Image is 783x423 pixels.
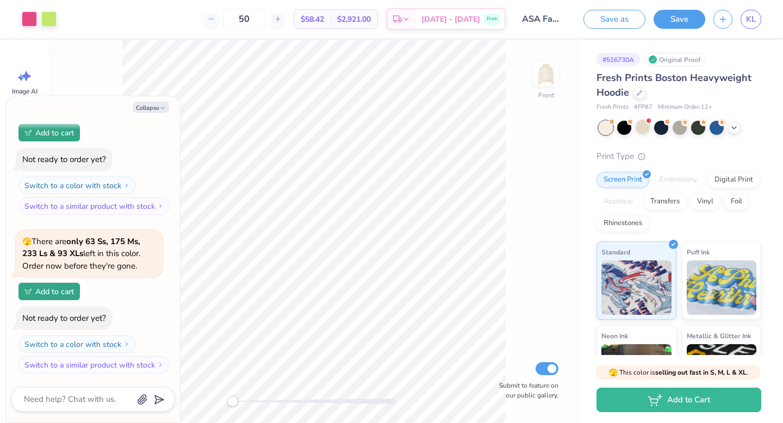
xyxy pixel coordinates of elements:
[24,129,32,136] img: Add to cart
[608,368,748,377] span: This color is .
[654,10,705,29] button: Save
[596,194,640,210] div: Applique
[22,236,140,259] strong: only 63 Ss, 175 Ms, 233 Ls & 93 XLs
[596,172,649,188] div: Screen Print
[18,283,80,300] button: Add to cart
[687,260,757,315] img: Puff Ink
[227,396,238,407] div: Accessibility label
[596,103,629,112] span: Fresh Prints
[634,103,652,112] span: # FP87
[538,90,554,100] div: Front
[22,154,106,165] div: Not ready to order yet?
[687,246,710,258] span: Puff Ink
[22,236,140,271] span: There are left in this color. Order now before they're gone.
[514,8,567,30] input: Untitled Design
[22,237,32,247] span: 🫣
[157,362,164,368] img: Switch to a similar product with stock
[535,63,557,85] img: Front
[223,9,265,29] input: – –
[601,330,628,341] span: Neon Ink
[724,194,749,210] div: Foil
[707,172,760,188] div: Digital Print
[658,103,712,112] span: Minimum Order: 12 +
[596,150,761,163] div: Print Type
[133,102,169,113] button: Collapse
[421,14,480,25] span: [DATE] - [DATE]
[690,194,720,210] div: Vinyl
[24,288,32,295] img: Add to cart
[123,182,130,189] img: Switch to a color with stock
[18,124,80,141] button: Add to cart
[596,388,761,412] button: Add to Cart
[22,313,106,324] div: Not ready to order yet?
[652,172,704,188] div: Embroidery
[655,368,747,377] strong: selling out fast in S, M, L & XL
[12,87,38,96] span: Image AI
[645,53,706,66] div: Original Proof
[337,14,371,25] span: $2,921.00
[601,246,630,258] span: Standard
[18,335,136,353] button: Switch to a color with stock
[596,53,640,66] div: # 516730A
[601,344,672,399] img: Neon Ink
[301,14,324,25] span: $58.42
[687,344,757,399] img: Metallic & Glitter Ink
[157,203,164,209] img: Switch to a similar product with stock
[643,194,687,210] div: Transfers
[601,260,672,315] img: Standard
[746,13,756,26] span: KL
[123,341,130,347] img: Switch to a color with stock
[18,197,170,215] button: Switch to a similar product with stock
[608,368,618,378] span: 🫣
[493,381,558,400] label: Submit to feature on our public gallery.
[741,10,761,29] a: KL
[596,215,649,232] div: Rhinestones
[687,330,751,341] span: Metallic & Glitter Ink
[596,71,751,99] span: Fresh Prints Boston Heavyweight Hoodie
[18,356,170,374] button: Switch to a similar product with stock
[18,177,136,194] button: Switch to a color with stock
[487,15,497,23] span: Free
[583,10,645,29] button: Save as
